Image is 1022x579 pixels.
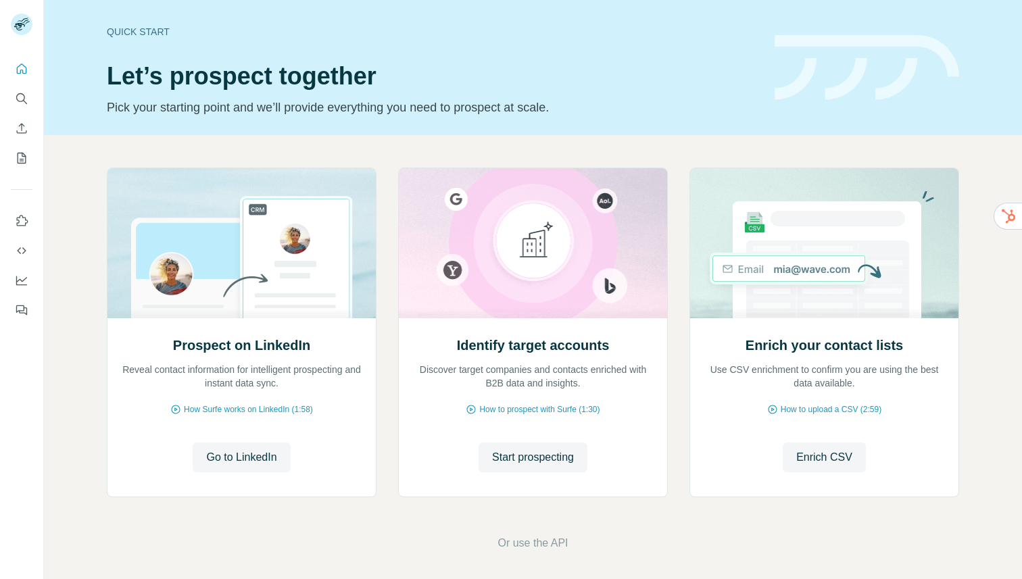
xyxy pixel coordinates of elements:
[206,449,276,465] span: Go to LinkedIn
[107,63,758,90] h1: Let’s prospect together
[398,168,668,318] img: Identify target accounts
[497,535,568,551] button: Or use the API
[704,363,945,390] p: Use CSV enrichment to confirm you are using the best data available.
[193,443,290,472] button: Go to LinkedIn
[412,363,654,390] p: Discover target companies and contacts enriched with B2B data and insights.
[11,146,32,170] button: My lists
[11,209,32,233] button: Use Surfe on LinkedIn
[11,298,32,322] button: Feedback
[796,449,852,465] span: Enrich CSV
[689,168,959,318] img: Enrich your contact lists
[781,403,881,416] span: How to upload a CSV (2:59)
[492,449,574,465] span: Start prospecting
[11,116,32,141] button: Enrich CSV
[11,57,32,81] button: Quick start
[121,363,362,390] p: Reveal contact information for intelligent prospecting and instant data sync.
[479,403,600,416] span: How to prospect with Surfe (1:30)
[11,238,32,263] button: Use Surfe API
[107,168,376,318] img: Prospect on LinkedIn
[173,336,310,355] h2: Prospect on LinkedIn
[746,336,903,355] h2: Enrich your contact lists
[479,443,587,472] button: Start prospecting
[107,98,758,117] p: Pick your starting point and we’ll provide everything you need to prospect at scale.
[11,86,32,111] button: Search
[11,268,32,293] button: Dashboard
[184,403,313,416] span: How Surfe works on LinkedIn (1:58)
[107,25,758,39] div: Quick start
[775,35,959,101] img: banner
[783,443,866,472] button: Enrich CSV
[457,336,610,355] h2: Identify target accounts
